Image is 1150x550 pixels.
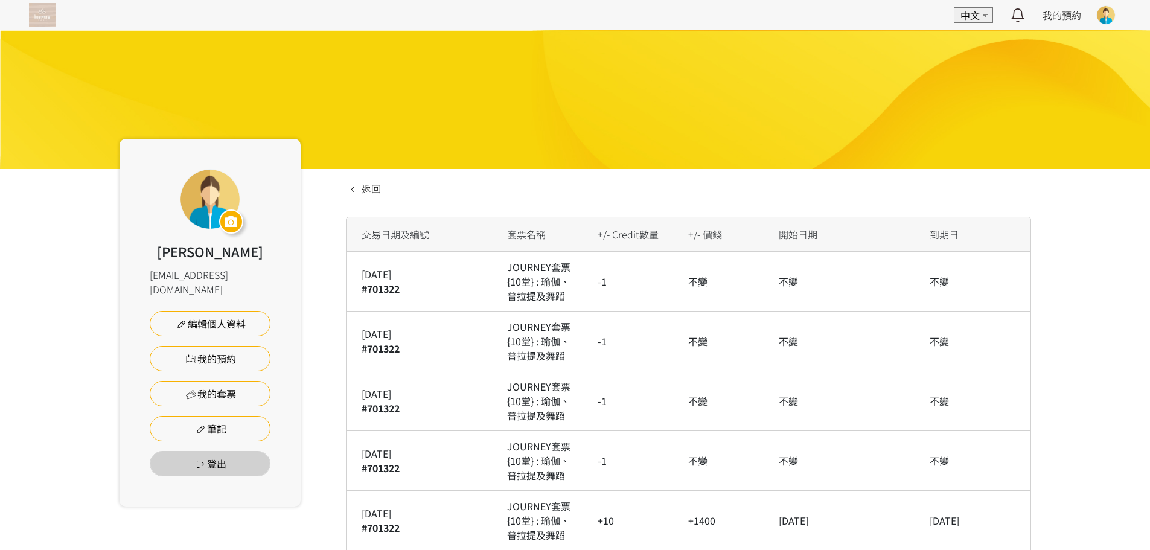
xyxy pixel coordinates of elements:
td: -1 [588,312,679,371]
div: [DATE] [362,267,488,281]
div: #701322 [362,401,488,415]
td: -1 [588,371,679,431]
td: 不變 [769,252,920,312]
td: JOURNEY套票 {10堂} : 瑜伽、普拉提及舞蹈 [497,312,588,371]
div: [DATE] [362,506,488,520]
img: T57dtJh47iSJKDtQ57dN6xVUMYY2M0XQuGF02OI4.png [29,3,56,27]
span: 返回 [362,181,381,196]
a: 我的預約 [1043,8,1081,22]
div: [PERSON_NAME] [157,241,263,261]
th: +/- 價錢 [679,217,769,252]
td: 不變 [769,431,920,491]
th: +/- Credit數量 [588,217,679,252]
td: JOURNEY套票 {10堂} : 瑜伽、普拉提及舞蹈 [497,252,588,312]
th: 到期日 [920,217,1071,252]
a: 我的預約 [150,346,270,371]
a: 編輯個人資料 [150,311,270,336]
a: 返回 [346,181,381,196]
div: #701322 [362,341,488,356]
div: #701322 [362,461,488,475]
td: 不變 [679,371,769,431]
a: 筆記 [150,416,270,441]
td: JOURNEY套票 {10堂} : 瑜伽、普拉提及舞蹈 [497,431,588,491]
td: 不變 [679,252,769,312]
td: 不變 [679,312,769,371]
div: #701322 [362,520,488,535]
td: -1 [588,252,679,312]
a: 我的套票 [150,381,270,406]
td: 不變 [920,252,1071,312]
td: -1 [588,431,679,491]
th: 交易日期及編號 [347,217,497,252]
button: 登出 [150,451,270,476]
th: 套票名稱 [497,217,588,252]
div: #701322 [362,281,488,296]
td: 不變 [769,371,920,431]
td: 不變 [920,312,1071,371]
td: 不變 [769,312,920,371]
div: [DATE] [362,327,488,341]
div: [EMAIL_ADDRESS][DOMAIN_NAME] [150,267,270,296]
div: [DATE] [362,386,488,401]
td: 不變 [920,371,1071,431]
div: [DATE] [362,446,488,461]
td: 不變 [679,431,769,491]
td: JOURNEY套票 {10堂} : 瑜伽、普拉提及舞蹈 [497,371,588,431]
td: 不變 [920,431,1071,491]
th: 開始日期 [769,217,920,252]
